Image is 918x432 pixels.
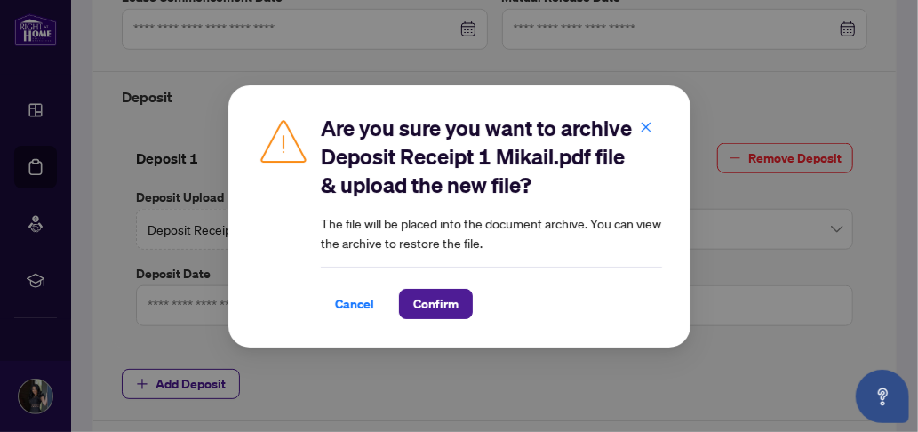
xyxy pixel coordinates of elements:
[321,114,662,199] h2: Are you sure you want to archive Deposit Receipt 1 Mikail.pdf file & upload the new file?
[257,114,310,167] img: Caution Icon
[321,289,388,319] button: Cancel
[640,120,652,132] span: close
[399,289,473,319] button: Confirm
[413,290,459,318] span: Confirm
[856,370,909,423] button: Open asap
[321,114,662,319] div: The file will be placed into the document archive. You can view the archive to restore the file.
[335,290,374,318] span: Cancel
